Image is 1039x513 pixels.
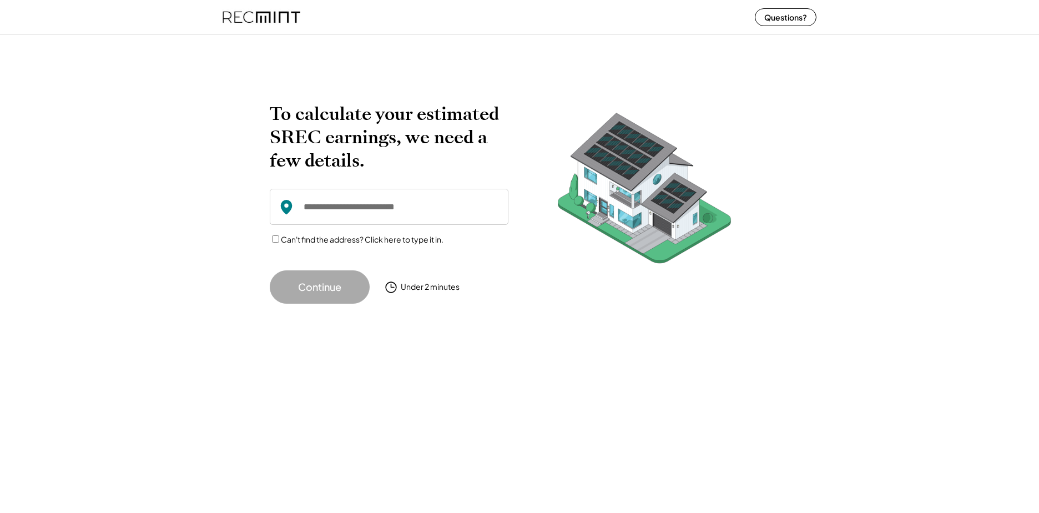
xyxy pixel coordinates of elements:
[270,102,508,172] h2: To calculate your estimated SREC earnings, we need a few details.
[755,8,816,26] button: Questions?
[270,270,370,304] button: Continue
[223,2,300,32] img: recmint-logotype%403x%20%281%29.jpeg
[536,102,753,280] img: RecMintArtboard%207.png
[401,281,460,293] div: Under 2 minutes
[281,234,443,244] label: Can't find the address? Click here to type it in.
